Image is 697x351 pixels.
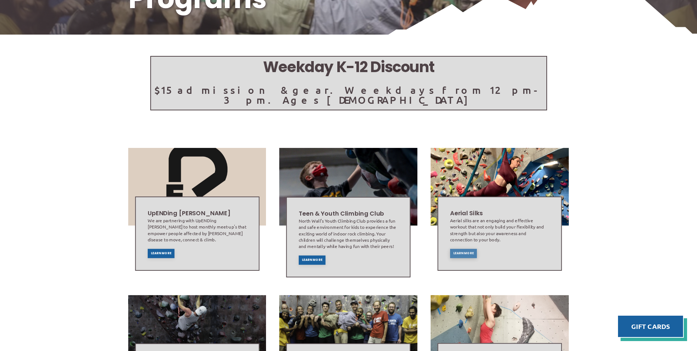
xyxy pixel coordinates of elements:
img: Image [128,148,266,226]
img: Image [430,148,570,226]
h2: Teen & Youth Climbing Club [299,210,398,218]
div: North Wall’s Youth Climbing Club provides a fun and safe environment for kids to experience the e... [299,218,398,249]
a: Learn More [147,249,174,258]
h5: Weekday K-12 Discount [151,57,546,78]
a: Learn More [299,255,326,265]
div: We are partnering with UpENDing [PERSON_NAME] to host monthly meet-up's that empower people affec... [147,217,247,242]
h2: UpENDing [PERSON_NAME] [147,209,247,218]
span: Learn More [302,259,323,262]
span: Learn More [151,252,171,255]
div: Aerial silks are an engaging and effective workout that not only build your flexibility and stren... [450,217,549,242]
p: $15 admission & gear. Weekdays from 12pm-3pm. Ages [DEMOGRAPHIC_DATA] [151,85,546,105]
h2: Aerial Silks [450,209,549,218]
a: Learn More [450,249,477,258]
span: Learn More [453,252,474,255]
img: Image [279,148,417,226]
